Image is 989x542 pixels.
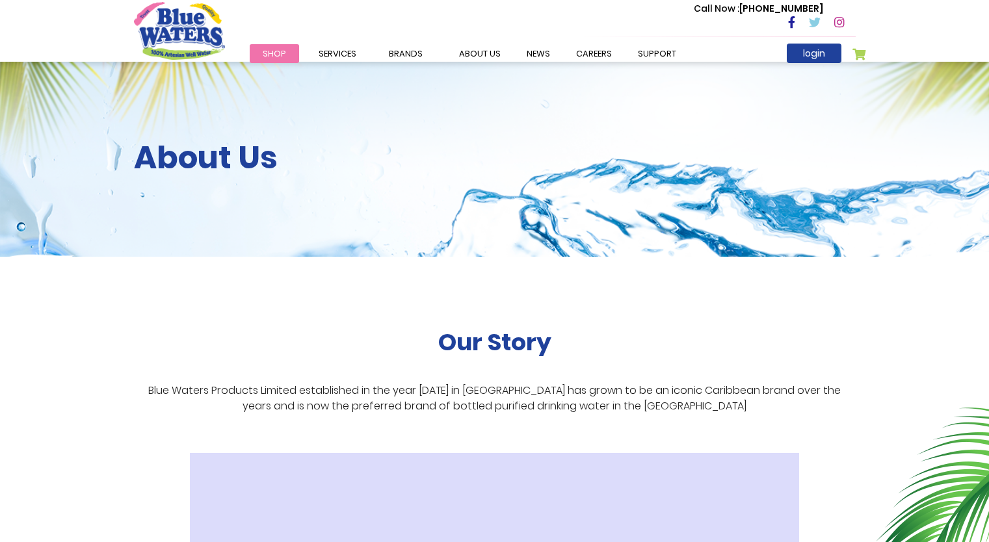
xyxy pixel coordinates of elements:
span: Shop [263,47,286,60]
a: support [625,44,689,63]
a: careers [563,44,625,63]
a: store logo [134,2,225,59]
span: Brands [389,47,423,60]
p: [PHONE_NUMBER] [694,2,823,16]
a: News [514,44,563,63]
a: about us [446,44,514,63]
h2: Our Story [438,328,551,356]
h2: About Us [134,139,856,177]
span: Services [319,47,356,60]
p: Blue Waters Products Limited established in the year [DATE] in [GEOGRAPHIC_DATA] has grown to be ... [134,383,856,414]
a: login [787,44,841,63]
span: Call Now : [694,2,739,15]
